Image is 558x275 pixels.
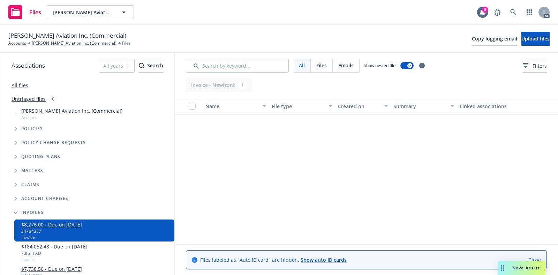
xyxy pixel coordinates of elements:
[21,196,68,201] span: Account charges
[53,9,113,16] span: [PERSON_NAME] Aviation Inc. (Commercial)
[21,265,82,273] a: $7,738.50 - Due on [DATE]
[528,256,541,263] a: Close
[316,62,327,69] span: Files
[521,32,550,46] button: Upload files
[205,103,258,110] div: Name
[533,62,547,69] span: Filters
[523,62,547,69] span: Filters
[12,95,46,103] a: Untriaged files
[12,82,28,89] a: All files
[460,103,520,110] div: Linked associations
[498,261,507,275] div: Drag to move
[200,256,347,263] span: Files labeled as "Auto ID card" are hidden.
[21,155,61,159] span: Quoting plans
[21,127,43,131] span: Policies
[506,5,520,19] a: Search
[32,40,116,46] a: [PERSON_NAME] Aviation Inc. (Commercial)
[299,62,305,69] span: All
[338,103,380,110] div: Created on
[6,2,44,22] a: Files
[21,234,82,240] span: Invoice
[498,261,545,275] button: Nova Assist
[186,59,289,73] input: Search by keyword...
[122,40,131,46] span: Files
[21,257,88,262] span: Invoice
[522,5,536,19] a: Switch app
[21,183,39,187] span: Claims
[512,265,540,271] span: Nova Assist
[457,98,523,114] button: Linked associations
[269,98,335,114] button: File type
[391,98,457,114] button: Summary
[139,59,163,73] button: SearchSearch
[21,107,122,114] span: [PERSON_NAME] Aviation Inc. (Commercial)
[12,61,45,70] span: Associations
[189,103,196,110] input: Select all
[21,228,82,234] div: 347B43E7
[139,63,144,68] svg: Search
[521,35,550,42] span: Upload files
[472,35,517,42] span: Copy logging email
[335,98,390,114] button: Created on
[490,5,504,19] a: Report a Bug
[472,32,517,46] button: Copy logging email
[21,250,88,256] div: 73F21FAD
[29,9,41,15] span: Files
[48,95,58,103] div: 0
[301,257,347,263] a: Show auto ID cards
[139,59,163,72] div: Search
[364,62,398,68] span: Show nested files
[21,210,44,215] span: Invoices
[21,141,86,145] span: Policy change requests
[523,59,547,73] button: Filters
[21,243,88,250] a: $184,052.48 - Due on [DATE]
[47,5,134,19] button: [PERSON_NAME] Aviation Inc. (Commercial)
[393,103,446,110] div: Summary
[8,40,26,46] a: Accounts
[272,103,325,110] div: File type
[21,221,82,228] a: $8,276.00 - Due on [DATE]
[8,31,126,40] span: [PERSON_NAME] Aviation Inc. (Commercial)
[482,7,488,13] div: 8
[203,98,269,114] button: Name
[338,62,354,69] span: Emails
[21,169,43,173] span: Matters
[21,114,122,120] span: Account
